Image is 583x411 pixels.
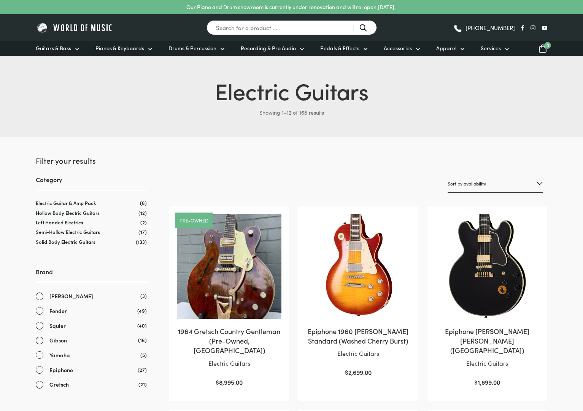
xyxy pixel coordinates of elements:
[384,44,412,52] span: Accessories
[306,214,410,377] a: Epiphone 1960 [PERSON_NAME] Standard (Washed Cherry Burst)Electric Guitars $2,699.00
[137,307,147,315] span: (49)
[36,380,147,389] a: Gretsch
[95,44,144,52] span: Pianos & Keyboards
[177,358,281,368] p: Electric Guitars
[436,44,456,52] span: Apparel
[473,327,583,411] iframe: Chat with our support team
[36,209,100,216] a: Hollow Body Electric Guitars
[36,267,147,389] div: Brand
[140,219,147,225] span: (2)
[168,44,216,52] span: Drums & Percussion
[49,307,67,315] span: Fender
[36,74,547,106] h1: Electric Guitars
[140,292,147,300] span: (3)
[36,321,147,330] a: Squier
[435,214,540,319] img: Epiphone B.B. King Lucille Close View
[138,336,147,344] span: (16)
[216,378,243,386] bdi: 8,995.00
[49,366,73,374] span: Epiphone
[49,351,70,360] span: Yamaha
[138,380,147,388] span: (21)
[36,155,147,166] h2: Filter your results
[435,326,540,355] h2: Epiphone [PERSON_NAME] [PERSON_NAME] ([GEOGRAPHIC_DATA])
[345,368,372,376] bdi: 2,699.00
[138,209,147,216] span: (12)
[36,238,95,245] a: Solid Body Electric Guitars
[36,219,83,226] a: Left Handed Electrics
[180,218,208,223] a: Pre-owned
[320,44,359,52] span: Pedals & Effects
[481,44,501,52] span: Services
[137,321,147,329] span: (40)
[138,366,147,374] span: (27)
[36,292,147,301] a: [PERSON_NAME]
[306,214,410,319] img: Epiphone 1960 Les Paul Standard Washed Cherry Burst Closeup 2 Close view
[49,336,67,345] span: Gibson
[465,25,515,30] span: [PHONE_NUMBER]
[36,175,147,190] h3: Category
[177,214,281,319] img: 1964 Gretsch Country Gentleman (Pre-Owned, OHSC)
[453,22,515,34] a: [PHONE_NUMBER]
[136,238,147,245] span: (133)
[49,292,93,301] span: [PERSON_NAME]
[435,214,540,387] a: Epiphone [PERSON_NAME] [PERSON_NAME] ([GEOGRAPHIC_DATA])Electric Guitars $1,899.00
[306,326,410,345] h2: Epiphone 1960 [PERSON_NAME] Standard (Washed Cherry Burst)
[36,267,147,282] h3: Brand
[138,229,147,235] span: (17)
[448,175,543,193] select: Shop order
[435,358,540,368] p: Electric Guitars
[36,336,147,345] a: Gibson
[140,200,147,206] span: (6)
[36,307,147,315] a: Fender
[345,368,348,376] span: $
[207,20,377,35] input: Search for a product ...
[544,42,551,49] span: 0
[36,106,547,118] p: Showing 1–12 of 168 results
[177,326,281,355] h2: 1964 Gretsch Country Gentleman (Pre-Owned, [GEOGRAPHIC_DATA])
[36,22,114,34] img: World of Music
[36,228,100,235] a: Semi-Hollow Electric Guitars
[36,199,96,206] a: Electric Guitar & Amp Pack
[140,351,147,359] span: (5)
[36,366,147,374] a: Epiphone
[49,321,66,330] span: Squier
[36,44,71,52] span: Guitars & Bass
[306,349,410,358] p: Electric Guitars
[49,380,69,389] span: Gretsch
[241,44,296,52] span: Recording & Pro Audio
[216,378,219,386] span: $
[36,351,147,360] a: Yamaha
[186,3,396,11] p: Our Piano and Drum showroom is currently under renovation and will re-open [DATE].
